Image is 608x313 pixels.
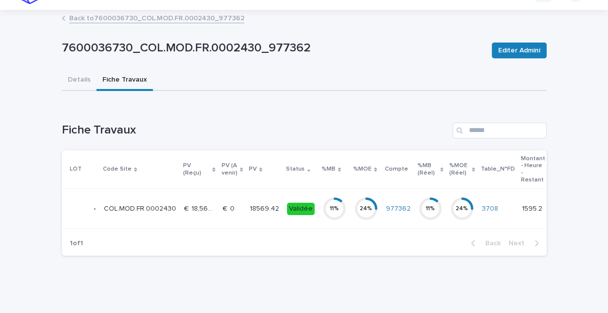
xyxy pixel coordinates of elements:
div: 24 % [450,205,474,212]
p: PV (A venir) [222,160,237,179]
p: %MOE (Réel) [449,160,469,179]
span: Editer Admini [498,45,540,55]
p: Compte [385,164,408,175]
p: %MB (Réel) [418,160,438,179]
button: Back [463,239,505,248]
p: COL.MOD.FR.0002430 [104,203,178,213]
p: PV [249,164,257,175]
p: 7600036730_COL.MOD.FR.0002430_977362 [62,41,484,55]
p: 1595.2 [522,203,544,213]
a: 3708 [482,205,498,213]
p: € 0 [223,203,236,213]
a: Back to7600036730_COL.MOD.FR.0002430_977362 [69,12,244,23]
p: PV (Reçu) [183,160,210,179]
p: LOT [70,164,82,175]
p: %MOE [353,164,372,175]
div: 11 % [323,205,346,212]
a: 977362 [386,205,411,213]
p: Code Site [103,164,132,175]
button: Fiche Travaux [96,70,153,91]
button: Details [62,70,96,91]
p: Montant - Heure - Restant [521,153,545,186]
p: Table_N°FD [481,164,515,175]
p: 18569.42 [250,203,281,213]
input: Search [453,123,547,138]
p: Status [286,164,305,175]
button: Next [505,239,547,248]
p: 1 of 1 [62,231,91,256]
h1: Fiche Travaux [62,123,449,137]
div: 11 % [419,205,442,212]
p: %MB [322,164,335,175]
span: Next [509,240,530,247]
div: 24 % [354,205,378,212]
button: Editer Admini [492,43,547,58]
p: - [94,205,96,213]
p: € 18,569.42 [184,203,217,213]
span: Back [479,240,501,247]
div: Validée [287,203,315,215]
